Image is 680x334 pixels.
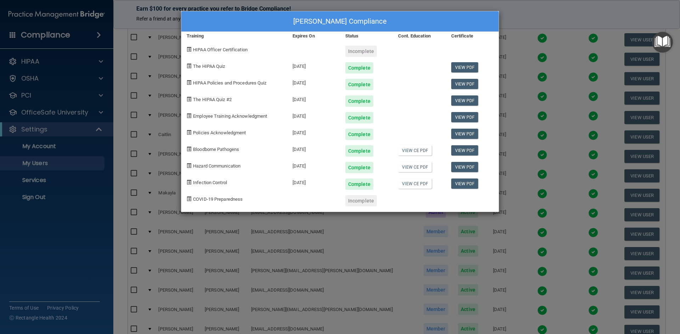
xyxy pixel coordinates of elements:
[345,112,373,123] div: Complete
[287,90,340,107] div: [DATE]
[181,32,287,40] div: Training
[287,57,340,74] div: [DATE]
[451,112,478,122] a: View PDF
[451,178,478,189] a: View PDF
[193,130,246,135] span: Policies Acknowledgment
[287,123,340,140] div: [DATE]
[393,32,446,40] div: Cont. Education
[345,79,373,90] div: Complete
[345,129,373,140] div: Complete
[287,157,340,173] div: [DATE]
[193,64,225,69] span: The HIPAA Quiz
[398,178,432,189] a: View CE PDF
[345,162,373,173] div: Complete
[398,145,432,156] a: View CE PDF
[345,195,377,206] div: Incomplete
[193,97,232,102] span: The HIPAA Quiz #2
[345,95,373,107] div: Complete
[451,145,478,156] a: View PDF
[340,32,393,40] div: Status
[287,107,340,123] div: [DATE]
[287,32,340,40] div: Expires On
[451,95,478,106] a: View PDF
[287,173,340,190] div: [DATE]
[451,62,478,72] a: View PDF
[193,163,240,169] span: Hazard Communication
[193,197,243,202] span: COVID-19 Preparedness
[193,180,227,185] span: Infection Control
[652,32,673,53] button: Open Resource Center
[193,47,248,52] span: HIPAA Officer Certification
[345,145,373,157] div: Complete
[451,129,478,139] a: View PDF
[181,11,499,32] div: [PERSON_NAME] Compliance
[345,46,377,57] div: Incomplete
[446,32,499,40] div: Certificate
[193,147,239,152] span: Bloodborne Pathogens
[193,80,266,86] span: HIPAA Policies and Procedures Quiz
[451,162,478,172] a: View PDF
[398,162,432,172] a: View CE PDF
[345,178,373,190] div: Complete
[287,140,340,157] div: [DATE]
[451,79,478,89] a: View PDF
[193,113,267,119] span: Employee Training Acknowledgment
[345,62,373,74] div: Complete
[287,74,340,90] div: [DATE]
